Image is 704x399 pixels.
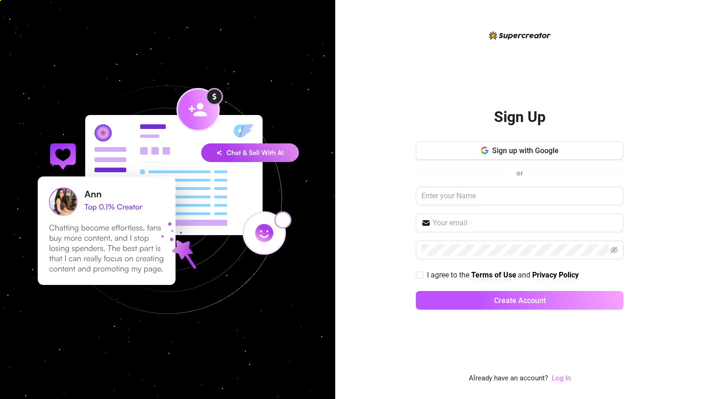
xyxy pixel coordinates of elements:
span: and [518,271,532,279]
span: I agree to the [427,271,471,279]
button: Sign up with Google [416,141,623,160]
input: Enter your Name [416,187,623,205]
img: signup-background-D0MIrEPF.svg [7,39,329,361]
a: Log In [552,374,571,382]
a: Privacy Policy [532,271,579,280]
h2: Sign Up [494,108,546,127]
span: or [516,169,523,177]
span: Sign up with Google [492,146,559,155]
span: eye-invisible [610,246,618,254]
a: Terms of Use [471,271,516,280]
span: Already have an account? [469,373,548,384]
span: Create Account [494,296,546,305]
img: logo-BBDzfeDw.svg [489,31,551,40]
input: Your email [433,217,618,229]
a: Log In [552,373,571,384]
button: Create Account [416,291,623,310]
